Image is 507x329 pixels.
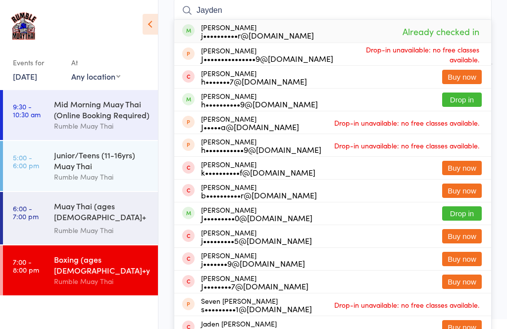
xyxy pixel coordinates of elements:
button: Buy now [442,252,482,266]
button: Drop in [442,206,482,221]
div: [PERSON_NAME] [201,160,315,176]
time: 9:30 - 10:30 am [13,102,41,118]
button: Buy now [442,229,482,243]
a: 9:30 -10:30 amMid Morning Muay Thai (Online Booking Required)Rumble Muay Thai [3,90,158,140]
div: At [71,54,120,71]
div: j•••••••••5@[DOMAIN_NAME] [201,236,312,244]
button: Buy now [442,70,482,84]
div: s•••••••••1@[DOMAIN_NAME] [201,305,312,313]
div: Seven [PERSON_NAME] [201,297,312,313]
div: [PERSON_NAME] [201,23,314,39]
div: h••••••••••9@[DOMAIN_NAME] [201,100,318,108]
img: Rumble Muay Thai [10,7,38,45]
div: J•••••a@[DOMAIN_NAME] [201,123,299,131]
button: Buy now [442,161,482,175]
div: Rumble Muay Thai [54,276,150,287]
a: [DATE] [13,71,37,82]
div: J•••••••••0@[DOMAIN_NAME] [201,214,312,222]
div: j••••••••••r@[DOMAIN_NAME] [201,31,314,39]
div: Junior/Teens (11-16yrs) Muay Thai [54,149,150,171]
div: [PERSON_NAME] [201,251,305,267]
div: Muay Thai (ages [DEMOGRAPHIC_DATA]+ yrs) [54,200,150,225]
div: [PERSON_NAME] [201,274,308,290]
div: b••••••••••r@[DOMAIN_NAME] [201,191,317,199]
div: [PERSON_NAME] [201,138,321,153]
span: Already checked in [400,23,482,40]
div: [PERSON_NAME] [201,69,307,85]
div: [PERSON_NAME] [201,183,317,199]
button: Drop in [442,93,482,107]
div: h•••••••••••9@[DOMAIN_NAME] [201,145,321,153]
div: Any location [71,71,120,82]
a: 6:00 -7:00 pmMuay Thai (ages [DEMOGRAPHIC_DATA]+ yrs)Rumble Muay Thai [3,192,158,244]
button: Buy now [442,275,482,289]
div: [PERSON_NAME] [201,47,333,62]
button: Buy now [442,184,482,198]
a: 5:00 -6:00 pmJunior/Teens (11-16yrs) Muay ThaiRumble Muay Thai [3,141,158,191]
div: [PERSON_NAME] [201,115,299,131]
time: 5:00 - 6:00 pm [13,153,39,169]
div: Rumble Muay Thai [54,171,150,183]
div: Events for [13,54,61,71]
a: 7:00 -8:00 pmBoxing (ages [DEMOGRAPHIC_DATA]+yrs)Rumble Muay Thai [3,245,158,295]
div: Rumble Muay Thai [54,120,150,132]
span: Drop-in unavailable: no free classes available. [332,138,482,153]
div: h•••••••7@[DOMAIN_NAME] [201,77,307,85]
div: Mid Morning Muay Thai (Online Booking Required) [54,98,150,120]
div: J•••••••••••••••9@[DOMAIN_NAME] [201,54,333,62]
span: Drop-in unavailable: no free classes available. [333,42,482,67]
div: Boxing (ages [DEMOGRAPHIC_DATA]+yrs) [54,254,150,276]
div: Rumble Muay Thai [54,225,150,236]
span: Drop-in unavailable: no free classes available. [332,115,482,130]
time: 7:00 - 8:00 pm [13,258,39,274]
div: k••••••••••f@[DOMAIN_NAME] [201,168,315,176]
div: [PERSON_NAME] [201,92,318,108]
div: J••••••••7@[DOMAIN_NAME] [201,282,308,290]
span: Drop-in unavailable: no free classes available. [332,297,482,312]
div: [PERSON_NAME] [201,206,312,222]
time: 6:00 - 7:00 pm [13,204,39,220]
div: j•••••••9@[DOMAIN_NAME] [201,259,305,267]
div: [PERSON_NAME] [201,229,312,244]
